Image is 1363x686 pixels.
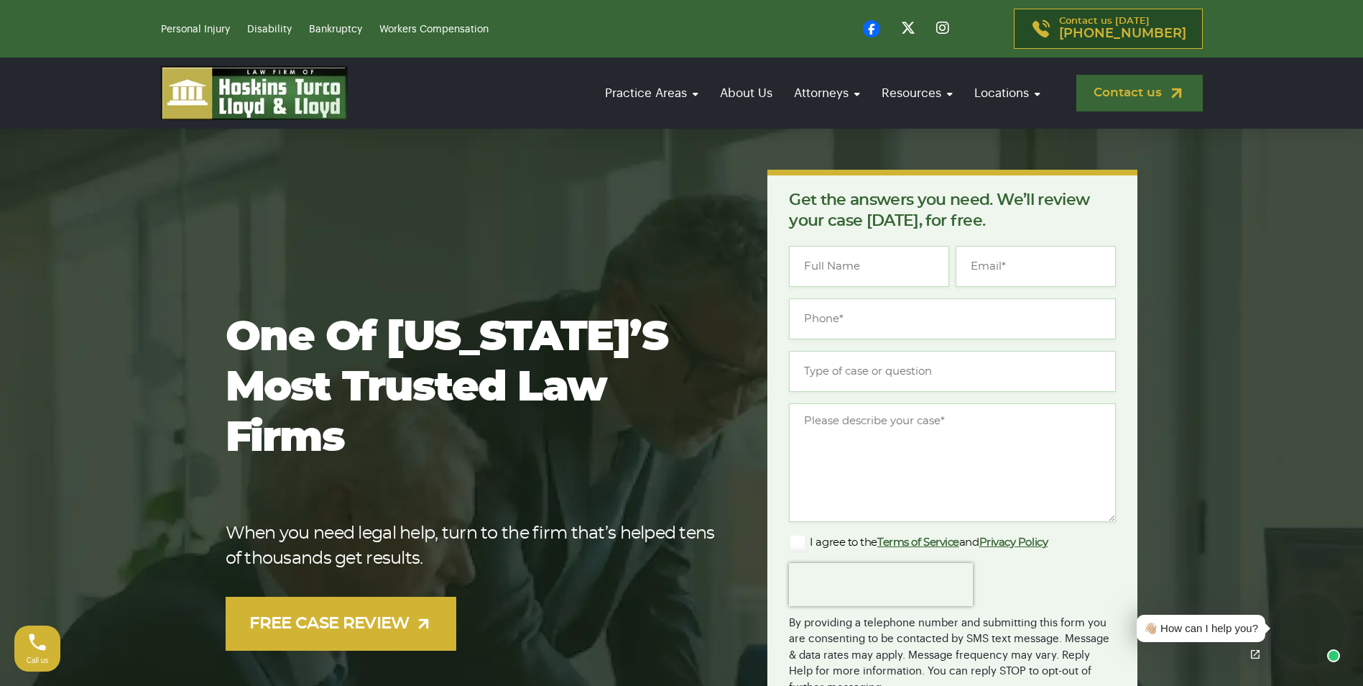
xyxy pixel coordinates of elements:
[247,24,292,35] a: Disability
[789,246,949,287] input: Full Name
[979,537,1048,548] a: Privacy Policy
[789,190,1116,232] p: Get the answers you need. We’ll review your case [DATE], for free.
[226,521,722,572] p: When you need legal help, turn to the firm that’s helped tens of thousands get results.
[713,73,780,114] a: About Us
[874,73,960,114] a: Resources
[598,73,706,114] a: Practice Areas
[1059,17,1186,41] p: Contact us [DATE]
[789,351,1116,392] input: Type of case or question
[415,615,433,633] img: arrow-up-right-light.svg
[877,537,959,548] a: Terms of Service
[226,313,722,464] h1: One of [US_STATE]’s most trusted law firms
[1059,27,1186,41] span: [PHONE_NUMBER]
[787,73,867,114] a: Attorneys
[27,657,49,664] span: Call us
[161,24,230,35] a: Personal Injury
[1240,639,1270,669] a: Open chat
[1144,621,1258,637] div: 👋🏼 How can I help you?
[789,298,1116,339] input: Phone*
[967,73,1048,114] a: Locations
[161,66,348,120] img: logo
[379,24,489,35] a: Workers Compensation
[226,597,457,651] a: FREE CASE REVIEW
[789,563,973,606] iframe: reCAPTCHA
[789,534,1048,552] label: I agree to the and
[1076,75,1203,111] a: Contact us
[309,24,362,35] a: Bankruptcy
[1014,9,1203,49] a: Contact us [DATE][PHONE_NUMBER]
[956,246,1116,287] input: Email*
